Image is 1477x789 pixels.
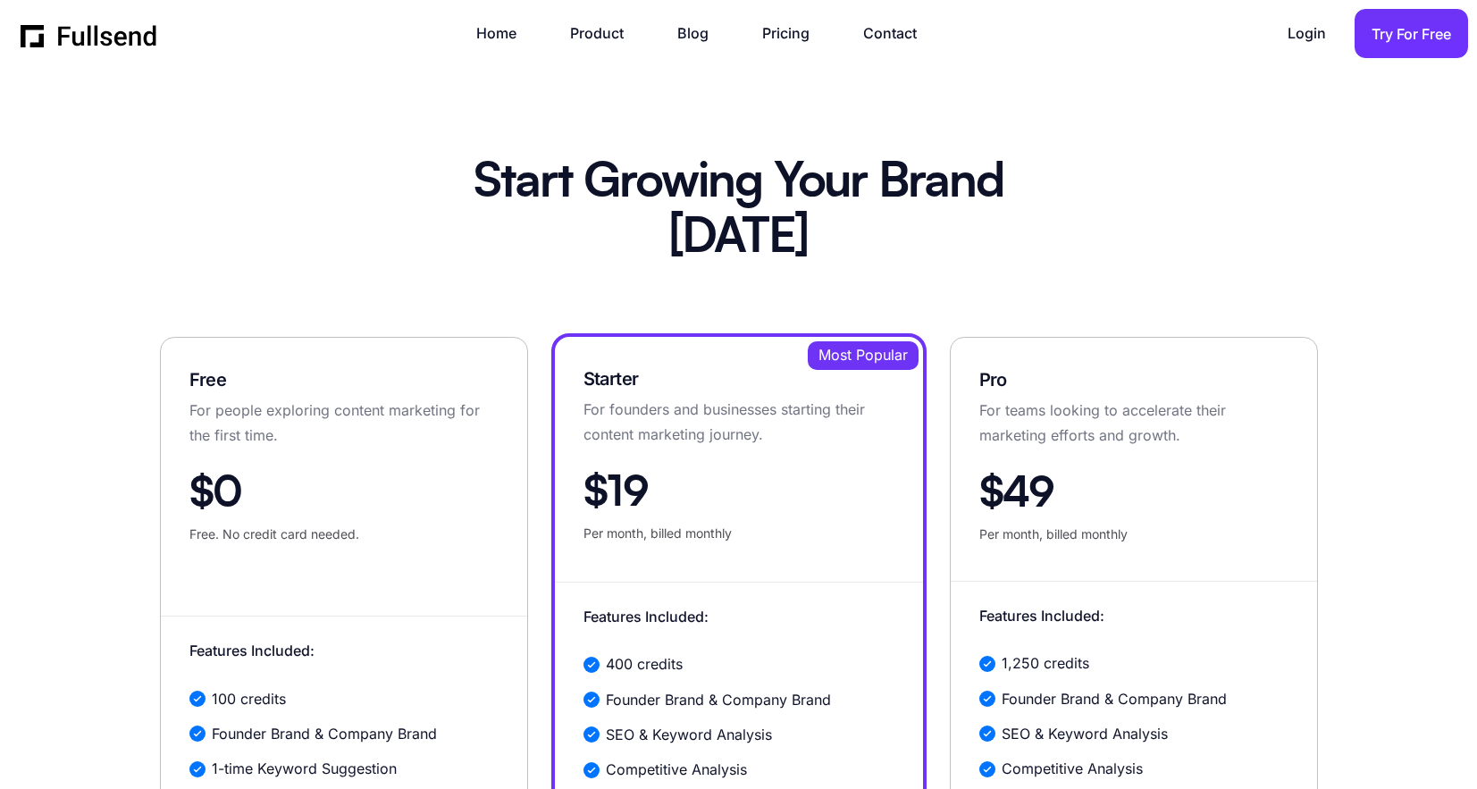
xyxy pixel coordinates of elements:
p: For founders and businesses starting their content marketing journey. [583,398,894,446]
p: 1,250 credits [1002,651,1089,676]
h2: $19 [583,468,894,520]
p: Features Included: [979,604,1288,628]
a: Pricing [762,21,827,46]
p: SEO & Keyword Analysis [1002,722,1168,746]
p: SEO & Keyword Analysis [606,723,772,747]
div: Most Popular [810,343,917,367]
p: Competitive Analysis [1002,757,1143,781]
a: Contact [863,21,935,46]
h5: Free [189,365,499,395]
p: Founder Brand & Company Brand [1002,687,1227,711]
p: Free. No credit card needed. [189,524,499,545]
p: Competitive Analysis [606,758,747,782]
a: Login [1288,21,1344,46]
p: Features Included: [583,605,894,629]
a: Blog [677,21,726,46]
p: Features Included: [189,639,499,663]
h5: Pro [979,365,1288,395]
a: Try For Free [1355,9,1468,58]
p: Founder Brand & Company Brand [212,722,437,746]
h1: Start Growing Your Brand [DATE] [439,155,1038,265]
p: Per month, billed monthly [979,524,1288,545]
p: Founder Brand & Company Brand [606,688,831,712]
p: 100 credits [212,687,286,711]
p: For people exploring content marketing for the first time. [189,399,499,447]
h5: Starter [583,364,894,394]
h2: $49 [979,469,1288,521]
a: Product [570,21,642,46]
div: Try For Free [1372,22,1451,46]
p: Per month, billed monthly [583,523,894,544]
p: 400 credits [606,652,683,676]
p: 1-time Keyword Suggestion [212,757,397,781]
p: For teams looking to accelerate their marketing efforts and growth. [979,399,1288,447]
h2: $0 [189,469,499,521]
a: Home [476,21,534,46]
